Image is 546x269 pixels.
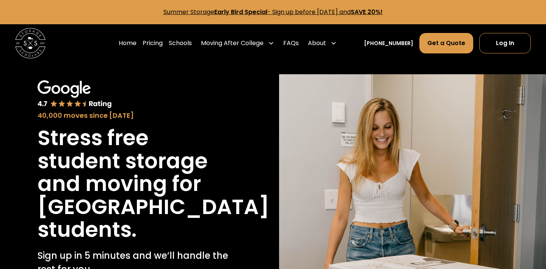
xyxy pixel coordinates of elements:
a: Get a Quote [419,33,473,53]
img: Google 4.7 star rating [38,80,112,109]
a: Home [119,33,136,54]
a: Schools [169,33,192,54]
div: Moving After College [201,39,264,48]
h1: students. [38,218,136,241]
a: [PHONE_NUMBER] [364,39,413,47]
strong: SAVE 20%! [351,8,383,16]
div: About [308,39,326,48]
a: Pricing [143,33,163,54]
div: 40,000 moves since [DATE] [38,110,230,120]
h1: [GEOGRAPHIC_DATA] [38,195,269,219]
strong: Early Bird Special [214,8,267,16]
img: Storage Scholars main logo [15,28,45,58]
a: FAQs [283,33,299,54]
a: Summer StorageEarly Bird Special- Sign up before [DATE] andSAVE 20%! [163,8,383,16]
a: Log In [479,33,531,53]
h1: Stress free student storage and moving for [38,127,230,195]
